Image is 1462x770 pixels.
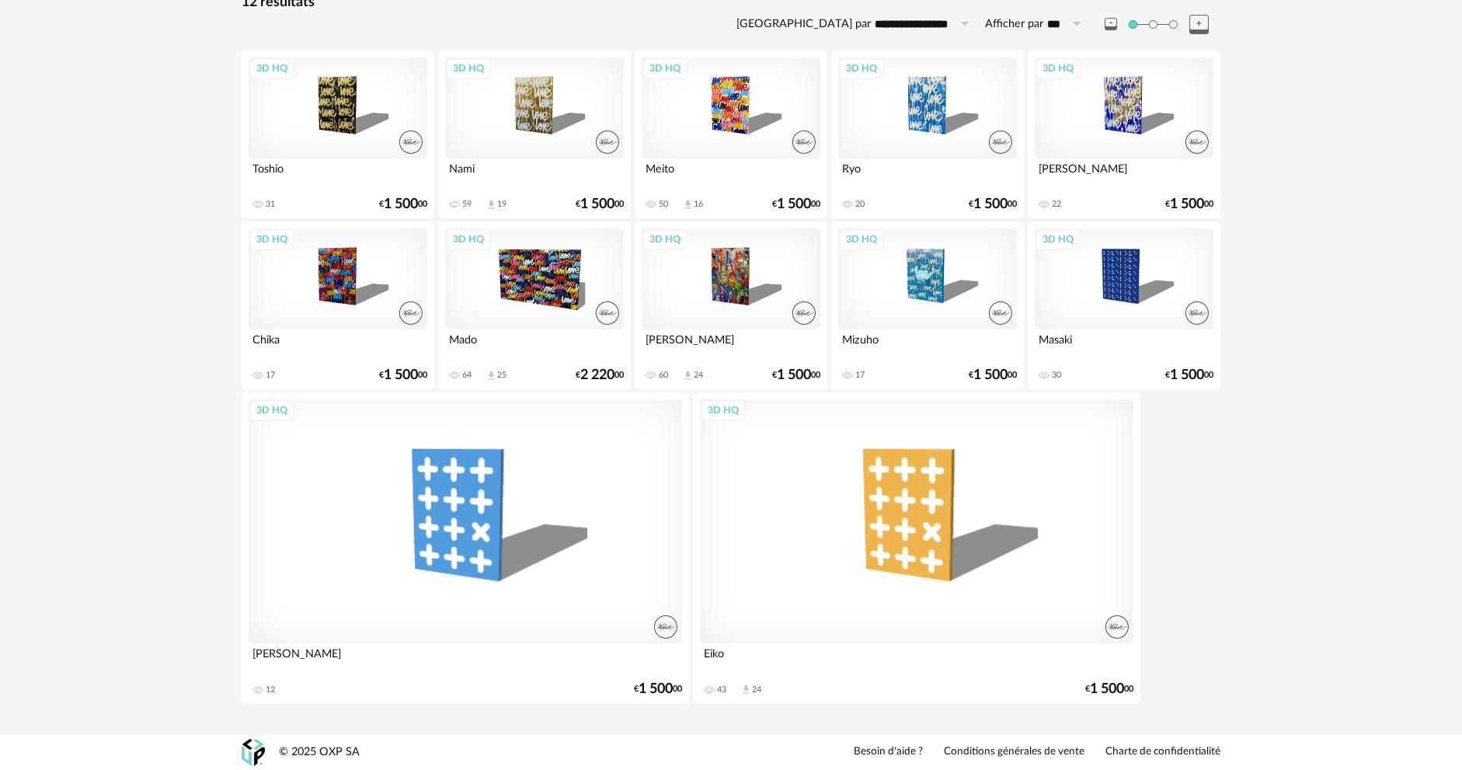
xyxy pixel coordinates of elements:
[379,199,427,210] div: € 00
[242,51,434,218] a: 3D HQ Toshio 31 €1 50000
[438,51,631,218] a: 3D HQ Nami 59 Download icon 19 €1 50000
[1036,229,1081,249] div: 3D HQ
[242,392,689,703] a: 3D HQ [PERSON_NAME] 12 €1 50000
[486,370,497,382] span: Download icon
[777,370,811,381] span: 1 500
[777,199,811,210] span: 1 500
[635,51,827,218] a: 3D HQ Meito 50 Download icon 16 €1 50000
[1090,684,1124,695] span: 1 500
[639,684,673,695] span: 1 500
[1170,370,1204,381] span: 1 500
[659,199,668,210] div: 50
[634,684,682,695] div: € 00
[242,739,265,766] img: OXP
[736,17,871,32] label: [GEOGRAPHIC_DATA] par
[580,199,614,210] span: 1 500
[249,643,682,674] div: [PERSON_NAME]
[1052,199,1061,210] div: 22
[384,370,418,381] span: 1 500
[717,685,726,695] div: 43
[700,643,1133,674] div: Eiko
[249,58,294,78] div: 3D HQ
[1170,199,1204,210] span: 1 500
[969,199,1017,210] div: € 00
[838,159,1017,190] div: Ryo
[682,199,694,211] span: Download icon
[831,51,1024,218] a: 3D HQ Ryo 20 €1 50000
[249,400,294,420] div: 3D HQ
[446,58,491,78] div: 3D HQ
[973,370,1008,381] span: 1 500
[249,159,427,190] div: Toshio
[576,370,624,381] div: € 00
[384,199,418,210] span: 1 500
[839,58,884,78] div: 3D HQ
[772,199,820,210] div: € 00
[266,199,275,210] div: 31
[772,370,820,381] div: € 00
[969,370,1017,381] div: € 00
[242,221,434,389] a: 3D HQ Chika 17 €1 50000
[1165,199,1213,210] div: € 00
[497,199,506,210] div: 19
[752,685,761,695] div: 24
[1036,58,1081,78] div: 3D HQ
[642,159,820,190] div: Meito
[682,370,694,382] span: Download icon
[438,221,631,389] a: 3D HQ Mado 64 Download icon 25 €2 22000
[740,684,752,695] span: Download icon
[1028,221,1220,389] a: 3D HQ Masaki 30 €1 50000
[1165,370,1213,381] div: € 00
[580,370,614,381] span: 2 220
[1035,329,1213,361] div: Masaki
[642,329,820,361] div: [PERSON_NAME]
[855,370,865,381] div: 17
[973,199,1008,210] span: 1 500
[659,370,668,381] div: 60
[855,199,865,210] div: 20
[445,159,624,190] div: Nami
[576,199,624,210] div: € 00
[701,400,746,420] div: 3D HQ
[486,199,497,211] span: Download icon
[1028,51,1220,218] a: 3D HQ [PERSON_NAME] 22 €1 50000
[1085,684,1133,695] div: € 00
[635,221,827,389] a: 3D HQ [PERSON_NAME] 60 Download icon 24 €1 50000
[1035,159,1213,190] div: [PERSON_NAME]
[249,329,427,361] div: Chika
[831,221,1024,389] a: 3D HQ Mizuho 17 €1 50000
[693,392,1140,703] a: 3D HQ Eiko 43 Download icon 24 €1 50000
[642,229,687,249] div: 3D HQ
[944,745,1084,759] a: Conditions générales de vente
[249,229,294,249] div: 3D HQ
[445,329,624,361] div: Mado
[839,229,884,249] div: 3D HQ
[379,370,427,381] div: € 00
[694,199,703,210] div: 16
[462,370,472,381] div: 64
[1052,370,1061,381] div: 30
[266,685,275,695] div: 12
[266,370,275,381] div: 17
[279,745,360,760] div: © 2025 OXP SA
[642,58,687,78] div: 3D HQ
[694,370,703,381] div: 24
[446,229,491,249] div: 3D HQ
[985,17,1043,32] label: Afficher par
[854,745,923,759] a: Besoin d'aide ?
[462,199,472,210] div: 59
[497,370,506,381] div: 25
[1105,745,1220,759] a: Charte de confidentialité
[838,329,1017,361] div: Mizuho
